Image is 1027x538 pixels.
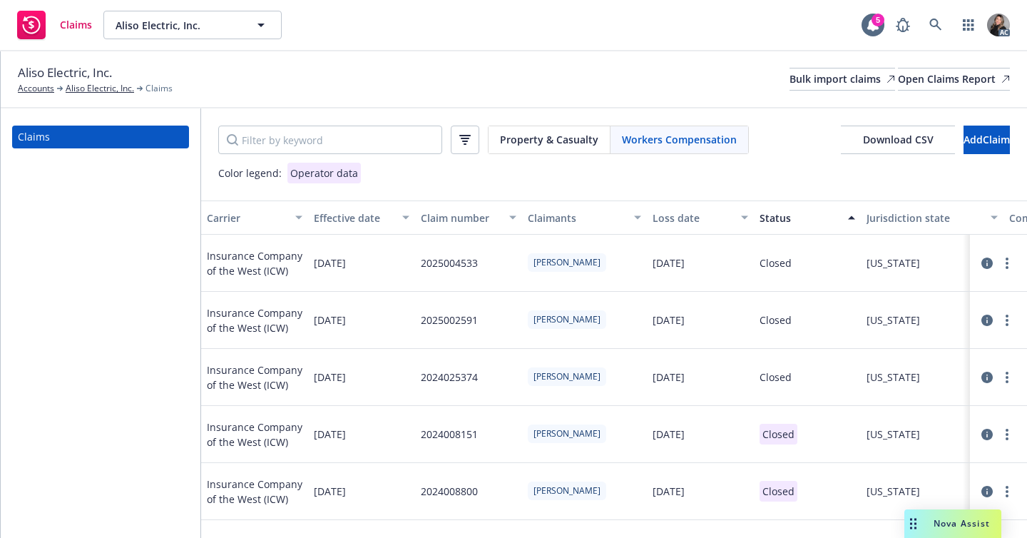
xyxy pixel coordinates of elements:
[66,82,134,95] a: Aliso Electric, Inc.
[754,201,861,235] button: Status
[421,427,478,442] div: 2024008151
[533,370,601,383] span: [PERSON_NAME]
[964,133,1010,146] span: Add Claim
[533,256,601,269] span: [PERSON_NAME]
[921,11,950,39] a: Search
[314,255,346,270] span: [DATE]
[904,509,1001,538] button: Nova Assist
[201,201,308,235] button: Carrier
[872,14,884,26] div: 5
[760,370,792,385] div: Closed
[867,210,982,225] div: Jurisdiction state
[207,362,302,392] span: Insurance Company of the West (ICW)
[760,210,839,225] div: Status
[287,163,361,183] div: Operator data
[934,517,990,529] span: Nova Assist
[653,210,732,225] div: Loss date
[421,210,501,225] div: Claim number
[760,255,792,270] div: Closed
[653,484,685,499] div: [DATE]
[103,11,282,39] button: Aliso Electric, Inc.
[898,68,1010,90] div: Open Claims Report
[998,369,1016,386] a: more
[522,201,647,235] button: Claimants
[653,370,685,385] div: [DATE]
[954,11,983,39] a: Switch app
[421,313,478,328] div: 2025002591
[790,68,895,90] div: Bulk import claims
[867,255,920,270] div: [US_STATE]
[308,201,415,235] button: Effective date
[314,484,346,499] span: [DATE]
[867,484,920,499] div: [US_STATE]
[760,481,797,502] p: Closed
[207,210,287,225] div: Carrier
[841,126,955,154] button: Download CSV
[867,313,920,328] div: [US_STATE]
[653,427,685,442] div: [DATE]
[760,313,792,328] div: Closed
[207,477,302,507] span: Insurance Company of the West (ICW)
[653,313,685,328] div: [DATE]
[760,424,797,445] p: Closed
[314,210,394,225] div: Effective date
[207,420,302,450] span: Insurance Company of the West (ICW)
[533,484,601,497] span: [PERSON_NAME]
[218,166,282,181] div: Color legend:
[314,313,346,328] span: [DATE]
[207,248,302,278] span: Insurance Company of the West (ICW)
[314,370,346,385] span: [DATE]
[421,484,478,499] div: 2024008800
[898,68,1010,91] a: Open Claims Report
[653,255,685,270] div: [DATE]
[841,126,955,183] span: Download CSV
[863,133,934,146] span: Download CSV
[18,126,50,148] div: Claims
[998,255,1016,272] a: more
[867,427,920,442] div: [US_STATE]
[500,132,598,147] span: Property & Casualty
[116,18,239,33] span: Aliso Electric, Inc.
[533,427,601,440] span: [PERSON_NAME]
[647,201,754,235] button: Loss date
[998,483,1016,500] a: more
[218,126,442,154] input: Filter by keyword
[145,82,173,95] span: Claims
[622,132,737,147] span: Workers Compensation
[998,312,1016,329] a: more
[533,313,601,326] span: [PERSON_NAME]
[889,11,917,39] a: Report a Bug
[18,64,112,82] span: Aliso Electric, Inc.
[964,126,1010,154] button: AddClaim
[867,370,920,385] div: [US_STATE]
[60,19,92,31] span: Claims
[421,370,478,385] div: 2024025374
[421,255,478,270] div: 2025004533
[861,201,1003,235] button: Jurisdiction state
[987,14,1010,36] img: photo
[998,426,1016,443] a: more
[12,126,189,148] a: Claims
[904,509,922,538] div: Drag to move
[314,427,346,442] span: [DATE]
[18,82,54,95] a: Accounts
[415,201,522,235] button: Claim number
[528,210,625,225] div: Claimants
[207,305,302,335] span: Insurance Company of the West (ICW)
[790,68,895,91] a: Bulk import claims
